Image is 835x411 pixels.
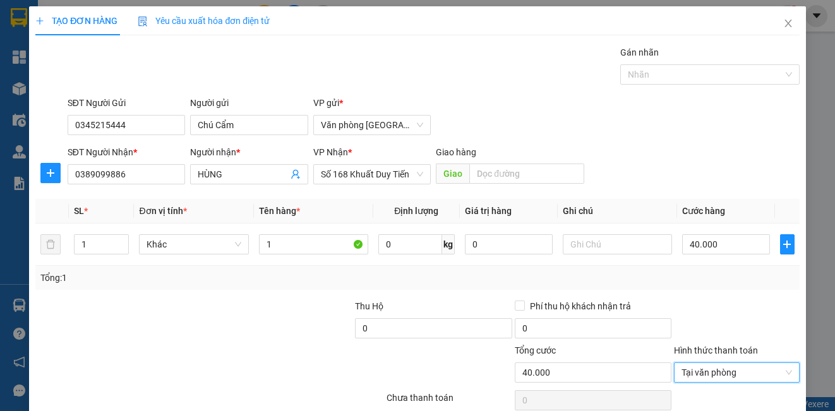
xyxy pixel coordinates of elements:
label: Hình thức thanh toán [674,345,758,355]
button: delete [40,234,61,254]
span: Thu Hộ [355,301,383,311]
span: Đơn vị tính [139,206,186,216]
input: Dọc đường [469,164,584,184]
span: Giao hàng [436,147,476,157]
span: Tên hàng [259,206,300,216]
span: user-add [291,169,301,179]
span: TẠO ĐƠN HÀNG [35,16,117,26]
span: kg [442,234,455,254]
div: Người gửi [190,96,308,110]
span: VP Nhận [313,147,348,157]
label: Gán nhãn [620,47,659,57]
span: plus [781,239,794,249]
input: Ghi Chú [563,234,672,254]
span: Giá trị hàng [465,206,512,216]
div: Người nhận [190,145,308,159]
div: Tổng: 1 [40,271,323,285]
span: Tổng cước [515,345,556,355]
span: plus [41,168,60,178]
span: plus [35,16,44,25]
span: Văn phòng Nam Định [321,116,423,134]
h1: Giao dọc đường [66,90,233,177]
div: VP gửi [313,96,431,110]
span: Tại văn phòng [682,363,791,382]
b: [DOMAIN_NAME] [167,10,305,31]
span: Yêu cầu xuất hóa đơn điện tử [138,16,270,26]
span: Khác [147,235,241,254]
input: 0 [465,234,553,254]
span: SL [74,206,84,216]
button: Close [771,6,806,42]
span: Số 168 Khuất Duy Tiến [321,165,423,184]
div: SĐT Người Gửi [68,96,185,110]
button: plus [780,234,795,254]
span: close [783,18,793,28]
img: logo.jpg [7,19,42,82]
h2: J38ZZYA7 [7,90,102,111]
span: Phí thu hộ khách nhận trả [525,299,636,313]
b: Phúc Lộc Thọ Limousine [48,10,140,86]
input: VD: Bàn, Ghế [259,234,368,254]
span: Giao [436,164,469,184]
img: icon [138,16,148,27]
th: Ghi chú [558,199,677,223]
button: plus [40,163,61,183]
div: SĐT Người Nhận [68,145,185,159]
span: Định lượng [394,206,438,216]
span: Cước hàng [682,206,725,216]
